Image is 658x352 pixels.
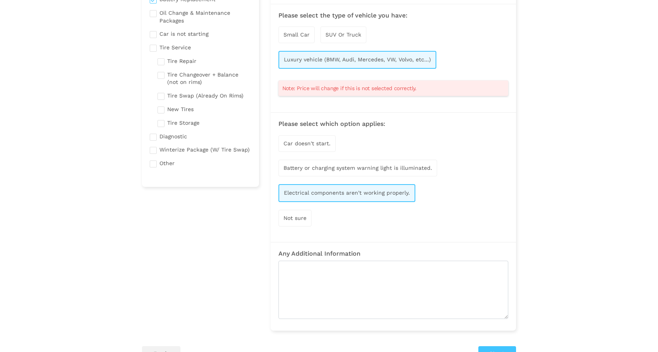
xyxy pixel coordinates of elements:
h3: Please select which option applies: [278,120,508,127]
span: Not sure [283,215,306,221]
span: Battery or charging system warning light is illuminated. [283,165,432,171]
h3: Any Additional Information [278,250,508,257]
span: SUV Or Truck [325,31,361,38]
h3: Please select the type of vehicle you have: [278,12,508,19]
span: Luxury vehicle (BMW, Audi, Mercedes, VW, Volvo, etc...) [284,56,431,63]
span: Electrical components aren't working properly. [284,190,410,196]
span: Note: Price will change if this is not selected correctly. [282,84,416,92]
span: Small Car [283,31,310,38]
span: Car doesn't start. [283,140,331,146]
